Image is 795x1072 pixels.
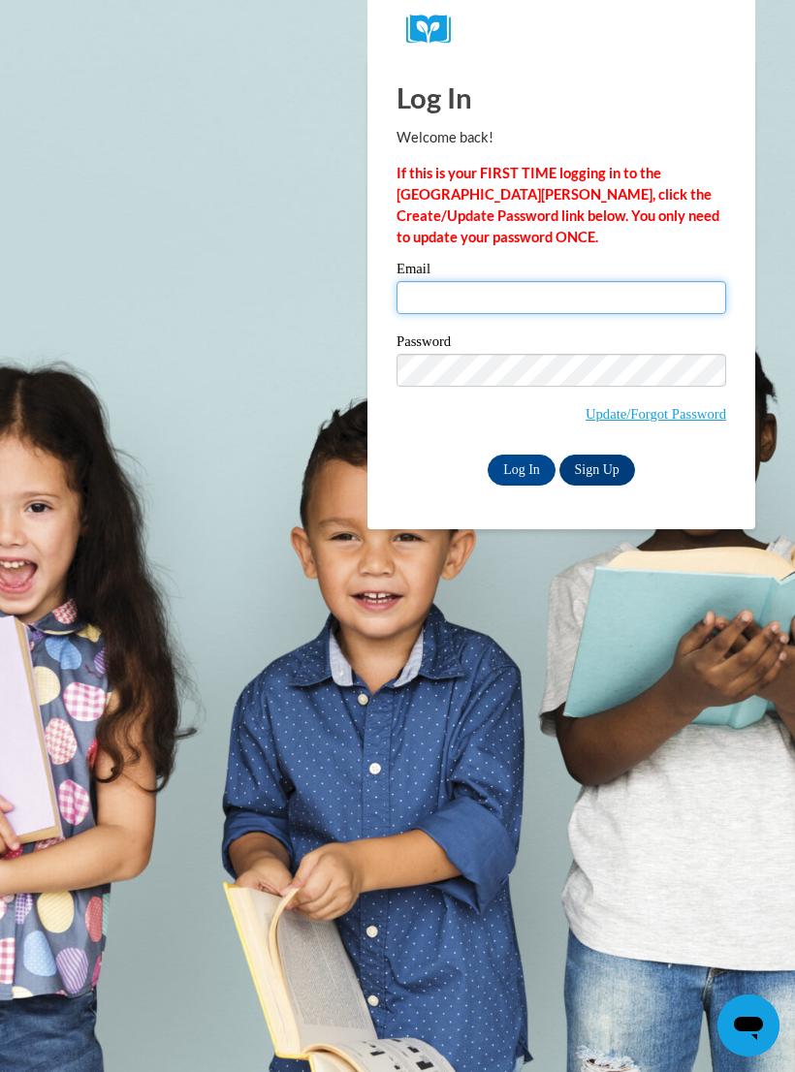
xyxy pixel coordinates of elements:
[406,15,716,45] a: COX Campus
[559,455,635,486] a: Sign Up
[488,455,556,486] input: Log In
[717,994,779,1056] iframe: Button to launch messaging window
[397,165,719,245] strong: If this is your FIRST TIME logging in to the [GEOGRAPHIC_DATA][PERSON_NAME], click the Create/Upd...
[406,15,464,45] img: Logo brand
[586,406,726,422] a: Update/Forgot Password
[397,334,726,354] label: Password
[397,78,726,117] h1: Log In
[397,127,726,148] p: Welcome back!
[397,262,726,281] label: Email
